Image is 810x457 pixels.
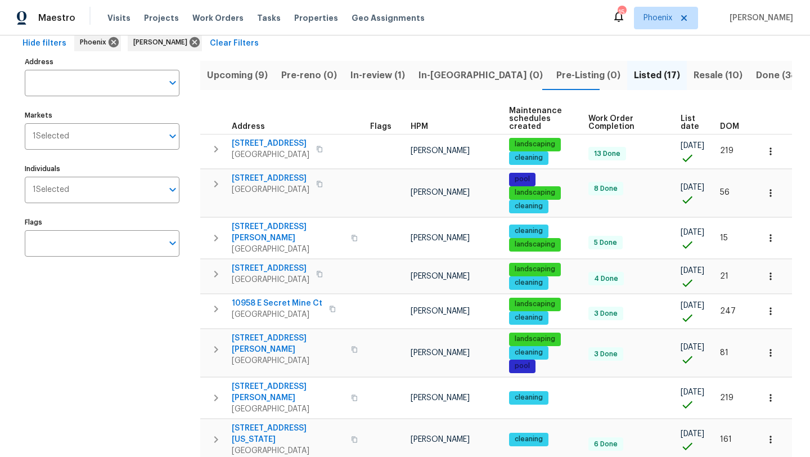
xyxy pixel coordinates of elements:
[510,434,547,444] span: cleaning
[165,235,181,251] button: Open
[681,228,704,236] span: [DATE]
[681,183,704,191] span: [DATE]
[232,404,344,415] span: [GEOGRAPHIC_DATA]
[352,12,425,24] span: Geo Assignments
[681,142,704,150] span: [DATE]
[588,115,661,131] span: Work Order Completion
[510,278,547,288] span: cleaning
[556,68,620,83] span: Pre-Listing (0)
[681,388,704,396] span: [DATE]
[510,174,534,184] span: pool
[411,147,470,155] span: [PERSON_NAME]
[25,219,179,226] label: Flags
[232,274,309,285] span: [GEOGRAPHIC_DATA]
[411,394,470,402] span: [PERSON_NAME]
[720,349,728,357] span: 81
[232,333,344,355] span: [STREET_ADDRESS][PERSON_NAME]
[510,226,547,236] span: cleaning
[510,201,547,211] span: cleaning
[643,12,672,24] span: Phoenix
[33,132,69,141] span: 1 Selected
[589,440,622,449] span: 6 Done
[232,138,309,149] span: [STREET_ADDRESS]
[232,149,309,160] span: [GEOGRAPHIC_DATA]
[618,7,625,18] div: 15
[74,33,121,51] div: Phoenix
[411,307,470,315] span: [PERSON_NAME]
[720,147,733,155] span: 219
[589,238,622,248] span: 5 Done
[509,107,569,131] span: Maintenance schedules created
[107,12,130,24] span: Visits
[510,334,560,344] span: landscaping
[411,234,470,242] span: [PERSON_NAME]
[25,59,179,65] label: Address
[165,75,181,91] button: Open
[33,185,69,195] span: 1 Selected
[80,37,111,48] span: Phoenix
[756,68,806,83] span: Done (383)
[694,68,742,83] span: Resale (10)
[281,68,337,83] span: Pre-reno (0)
[681,302,704,310] span: [DATE]
[232,445,344,456] span: [GEOGRAPHIC_DATA]
[510,153,547,163] span: cleaning
[232,263,309,274] span: [STREET_ADDRESS]
[720,189,730,196] span: 56
[510,299,560,309] span: landscaping
[589,184,622,194] span: 8 Done
[294,12,338,24] span: Properties
[681,115,701,131] span: List date
[128,33,202,51] div: [PERSON_NAME]
[232,423,344,445] span: [STREET_ADDRESS][US_STATE]
[350,68,405,83] span: In-review (1)
[510,265,560,274] span: landscaping
[232,221,344,244] span: [STREET_ADDRESS][PERSON_NAME]
[257,14,281,22] span: Tasks
[205,33,263,54] button: Clear Filters
[192,12,244,24] span: Work Orders
[411,436,470,443] span: [PERSON_NAME]
[232,355,344,366] span: [GEOGRAPHIC_DATA]
[589,149,625,159] span: 13 Done
[634,68,680,83] span: Listed (17)
[25,112,179,119] label: Markets
[589,309,622,319] span: 3 Done
[510,313,547,322] span: cleaning
[720,436,732,443] span: 161
[133,37,192,48] span: [PERSON_NAME]
[370,123,391,131] span: Flags
[510,188,560,198] span: landscaping
[510,140,560,149] span: landscaping
[232,298,322,309] span: 10958 E Secret Mine Ct
[207,68,268,83] span: Upcoming (9)
[232,173,309,184] span: [STREET_ADDRESS]
[720,394,733,402] span: 219
[165,182,181,198] button: Open
[411,189,470,196] span: [PERSON_NAME]
[25,165,179,172] label: Individuals
[725,12,793,24] span: [PERSON_NAME]
[681,343,704,351] span: [DATE]
[720,272,728,280] span: 21
[411,272,470,280] span: [PERSON_NAME]
[510,348,547,357] span: cleaning
[165,128,181,144] button: Open
[18,33,71,54] button: Hide filters
[232,309,322,320] span: [GEOGRAPHIC_DATA]
[232,184,309,195] span: [GEOGRAPHIC_DATA]
[232,381,344,404] span: [STREET_ADDRESS][PERSON_NAME]
[510,361,534,371] span: pool
[720,307,736,315] span: 247
[210,37,259,51] span: Clear Filters
[411,123,428,131] span: HPM
[144,12,179,24] span: Projects
[510,240,560,249] span: landscaping
[38,12,75,24] span: Maestro
[720,123,739,131] span: DOM
[681,430,704,438] span: [DATE]
[418,68,543,83] span: In-[GEOGRAPHIC_DATA] (0)
[510,393,547,402] span: cleaning
[681,267,704,275] span: [DATE]
[720,234,728,242] span: 15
